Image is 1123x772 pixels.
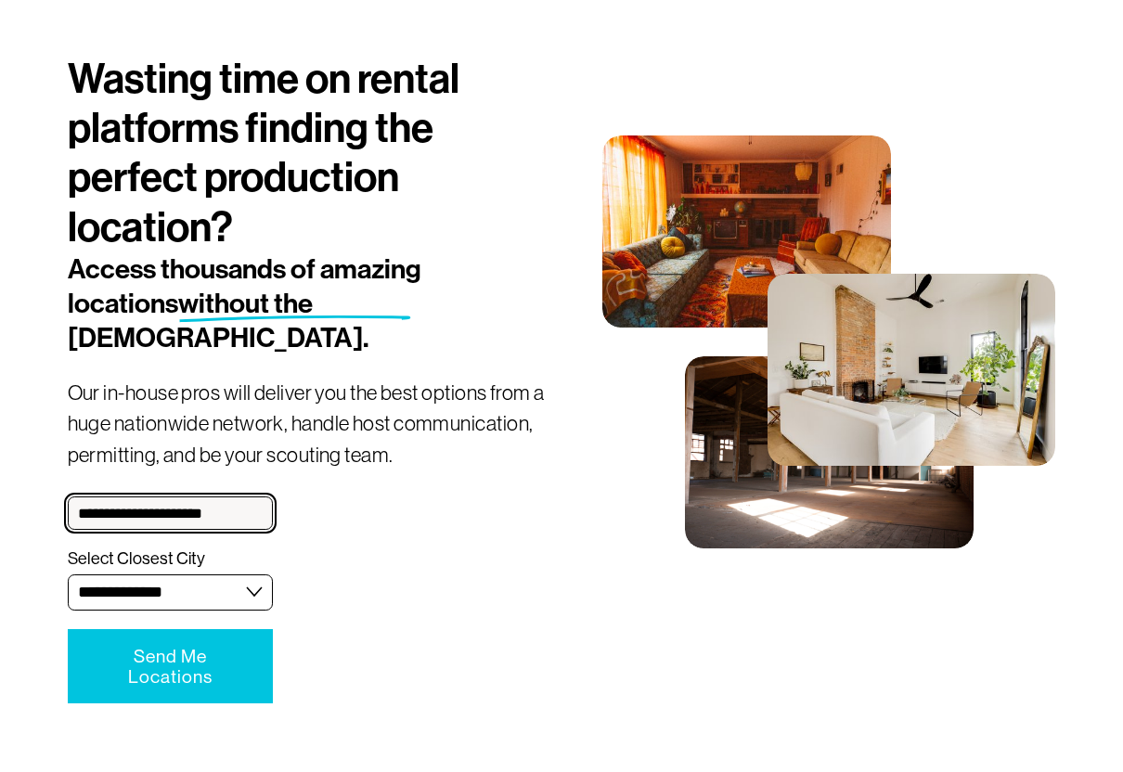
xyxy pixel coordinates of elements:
[68,287,368,354] span: without the [DEMOGRAPHIC_DATA].
[68,378,561,471] p: Our in-house pros will deliver you the best options from a huge nationwide network, handle host c...
[68,629,274,703] button: Send Me LocationsSend Me Locations
[128,646,213,687] span: Send Me Locations
[68,574,274,611] select: Select Closest City
[68,252,480,356] h2: Access thousands of amazing locations
[68,548,205,570] span: Select Closest City
[68,55,561,252] h1: Wasting time on rental platforms finding the perfect production location?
